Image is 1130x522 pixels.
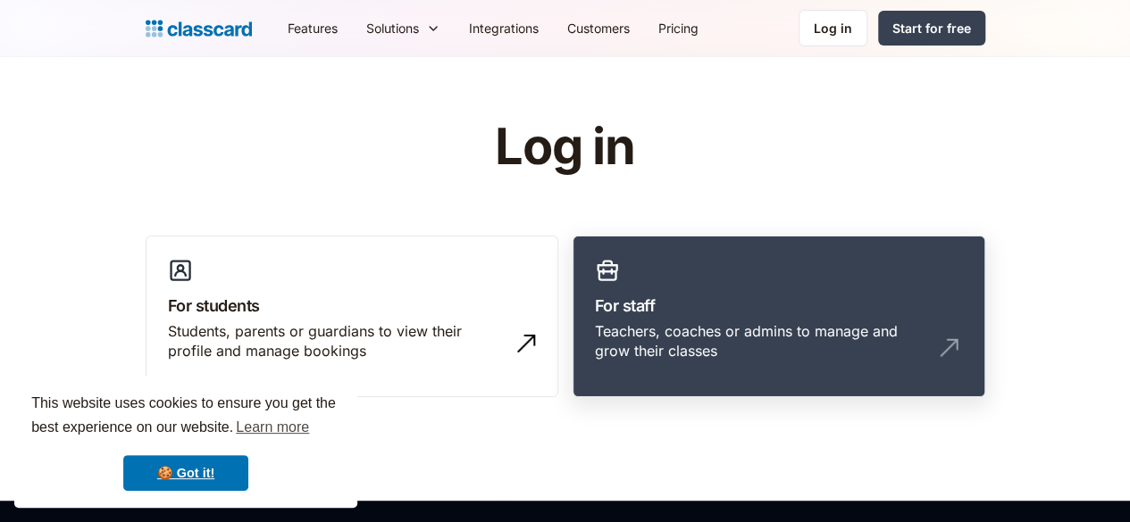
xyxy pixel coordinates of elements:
[146,16,252,41] a: home
[123,455,248,491] a: dismiss cookie message
[281,120,849,175] h1: Log in
[366,19,419,37] div: Solutions
[168,321,500,361] div: Students, parents or guardians to view their profile and manage bookings
[878,11,985,46] a: Start for free
[31,393,340,441] span: This website uses cookies to ensure you get the best experience on our website.
[595,321,927,361] div: Teachers, coaches or admins to manage and grow their classes
[168,294,536,318] h3: For students
[553,8,644,48] a: Customers
[892,19,971,37] div: Start for free
[146,236,558,398] a: For studentsStudents, parents or guardians to view their profile and manage bookings
[799,10,867,46] a: Log in
[233,414,312,441] a: learn more about cookies
[455,8,553,48] a: Integrations
[273,8,352,48] a: Features
[644,8,713,48] a: Pricing
[814,19,852,37] div: Log in
[573,236,985,398] a: For staffTeachers, coaches or admins to manage and grow their classes
[14,376,357,508] div: cookieconsent
[352,8,455,48] div: Solutions
[595,294,963,318] h3: For staff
